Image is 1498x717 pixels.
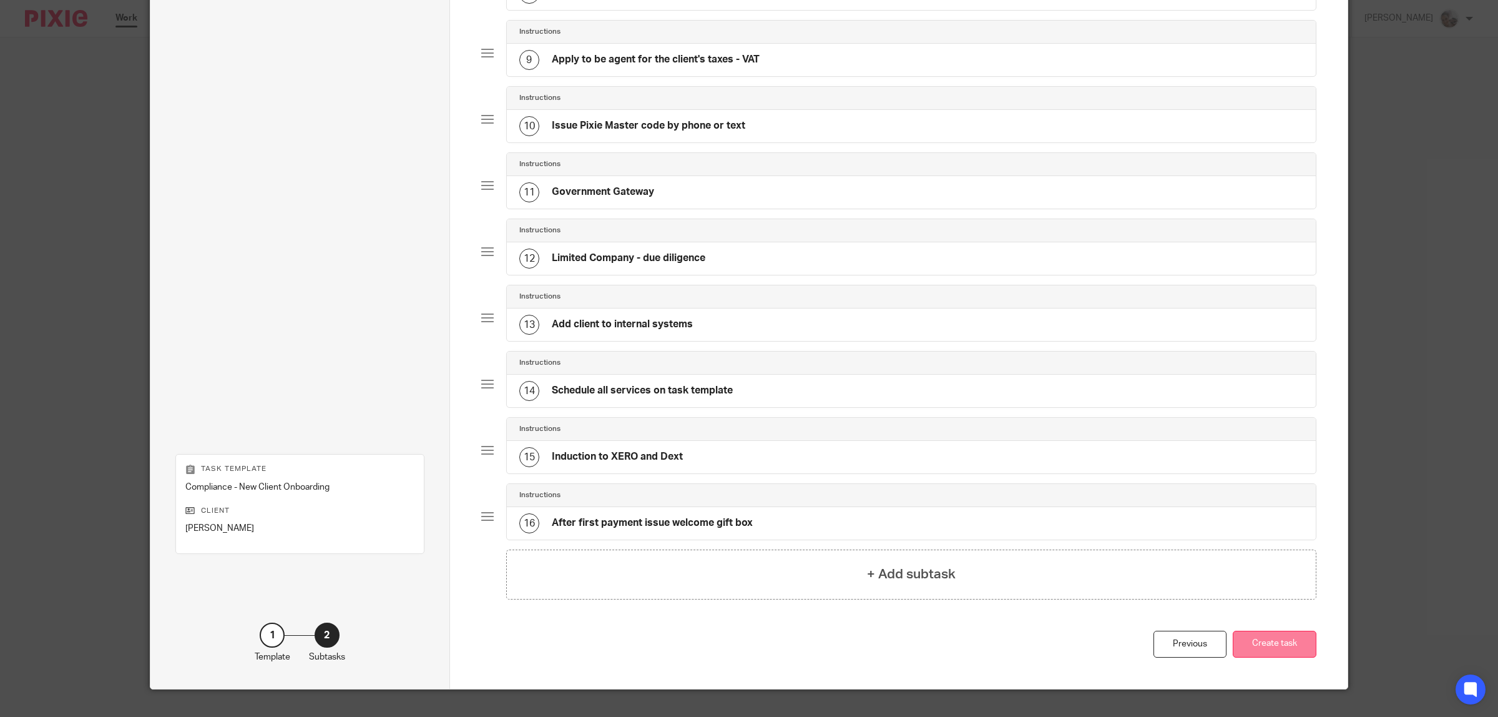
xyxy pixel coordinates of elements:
h4: + Add subtask [867,565,956,584]
p: Compliance - New Client Onboarding [185,481,414,493]
div: 13 [519,315,539,335]
p: Template [255,651,290,663]
h4: Instructions [519,490,561,500]
h4: Instructions [519,292,561,302]
p: [PERSON_NAME] [185,522,414,535]
h4: Instructions [519,225,561,235]
p: Task template [185,464,414,474]
div: 10 [519,116,539,136]
p: Client [185,506,414,516]
h4: Induction to XERO and Dext [552,450,683,463]
div: 2 [315,623,340,648]
div: 9 [519,50,539,70]
h4: Instructions [519,159,561,169]
div: 11 [519,182,539,202]
button: Create task [1233,631,1316,658]
div: Previous [1153,631,1226,658]
h4: Instructions [519,93,561,103]
h4: Instructions [519,27,561,37]
h4: Limited Company - due diligence [552,252,705,265]
h4: Apply to be agent for the client's taxes - VAT [552,53,760,66]
h4: After first payment issue welcome gift box [552,517,753,530]
div: 14 [519,381,539,401]
h4: Issue Pixie Master code by phone or text [552,119,745,132]
h4: Schedule all services on task template [552,384,733,397]
div: 12 [519,249,539,269]
h4: Instructions [519,424,561,434]
div: 16 [519,513,539,533]
p: Subtasks [309,651,345,663]
h4: Instructions [519,358,561,368]
div: 15 [519,447,539,467]
div: 1 [260,623,285,648]
h4: Add client to internal systems [552,318,693,331]
h4: Government Gateway [552,185,654,199]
